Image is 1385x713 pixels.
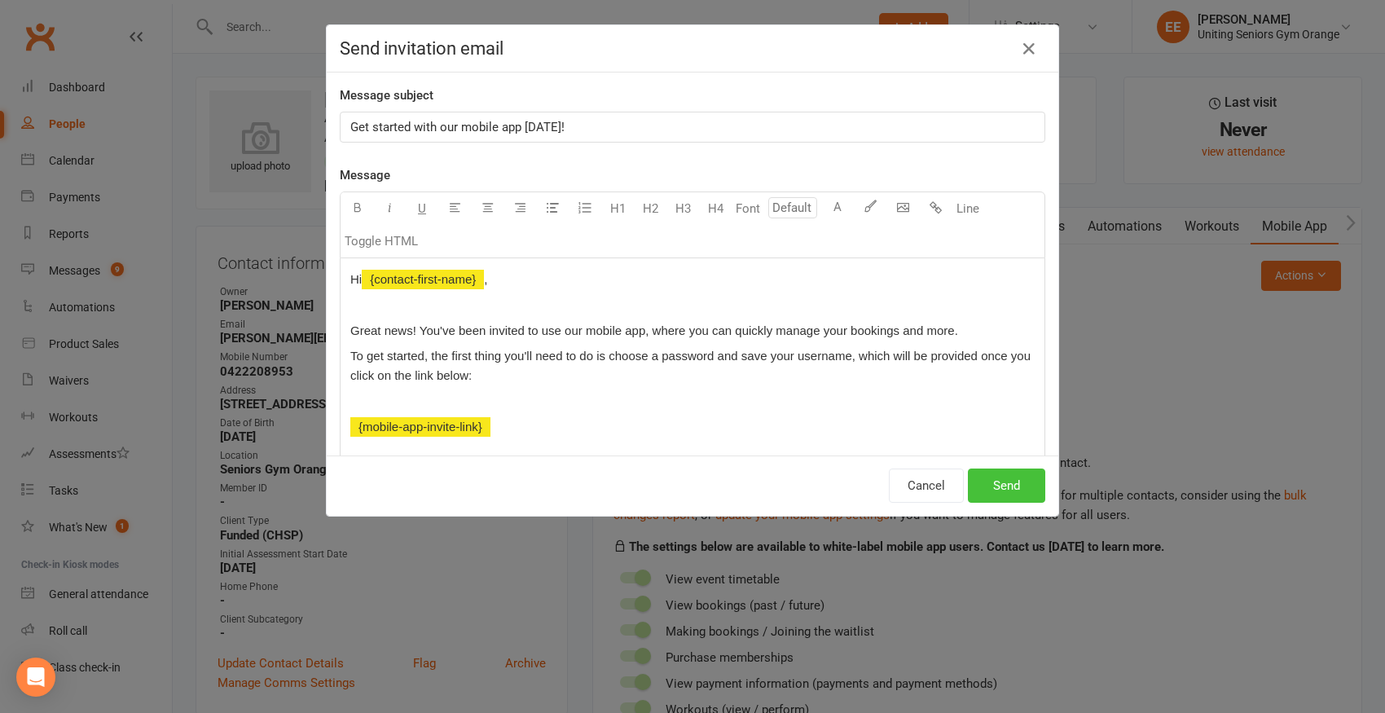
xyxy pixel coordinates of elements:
button: H3 [666,192,699,225]
button: H1 [601,192,634,225]
button: Send [968,469,1045,503]
button: Font [732,192,764,225]
label: Message [340,165,390,185]
span: Hi [350,272,362,286]
button: Toggle HTML [341,225,422,257]
button: U [406,192,438,225]
span: Great news! You've been invited to use our mobile app, where you can quickly manage your bookings... [350,323,958,337]
button: A [821,192,854,225]
label: Message subject [340,86,433,105]
span: To get started, the first thing you'll need to do is choose a password and save your username, wh... [350,349,1034,382]
button: Cancel [889,469,964,503]
input: Default [768,197,817,218]
span: , [484,272,487,286]
button: Line [952,192,984,225]
h4: Send invitation email [340,38,1045,59]
button: H2 [634,192,666,225]
span: Get started with our mobile app [DATE]! [350,120,565,134]
button: H4 [699,192,732,225]
span: U [418,201,426,216]
div: Open Intercom Messenger [16,658,55,697]
button: Close [1016,36,1042,62]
